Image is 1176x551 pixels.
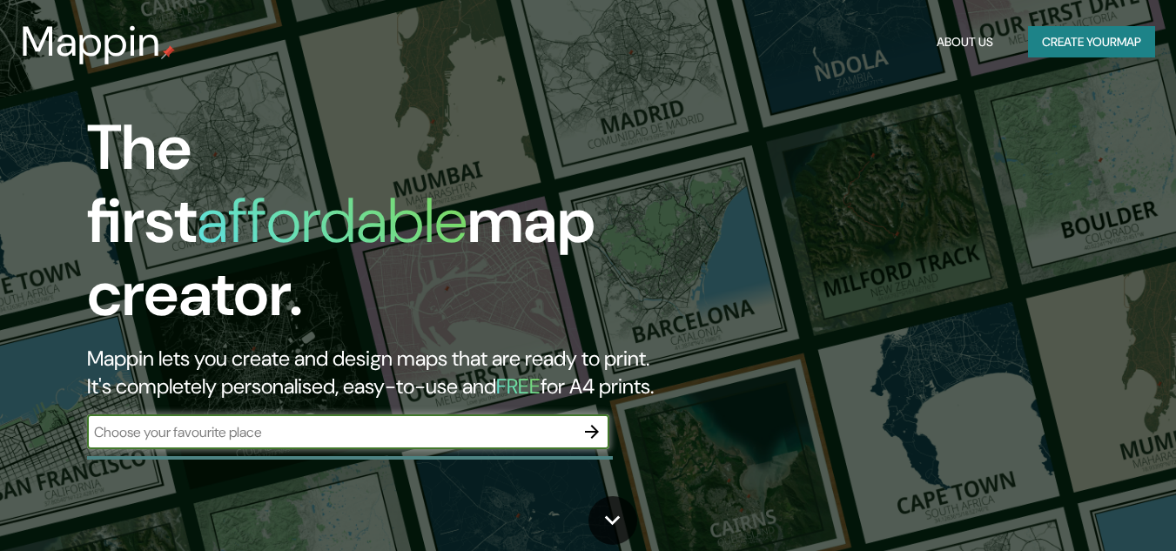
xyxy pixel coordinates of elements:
[21,17,161,66] h3: Mappin
[1028,26,1155,58] button: Create yourmap
[496,373,541,400] h5: FREE
[161,45,175,59] img: mappin-pin
[87,422,575,442] input: Choose your favourite place
[87,345,675,400] h2: Mappin lets you create and design maps that are ready to print. It's completely personalised, eas...
[87,111,675,345] h1: The first map creator.
[930,26,1000,58] button: About Us
[197,180,467,261] h1: affordable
